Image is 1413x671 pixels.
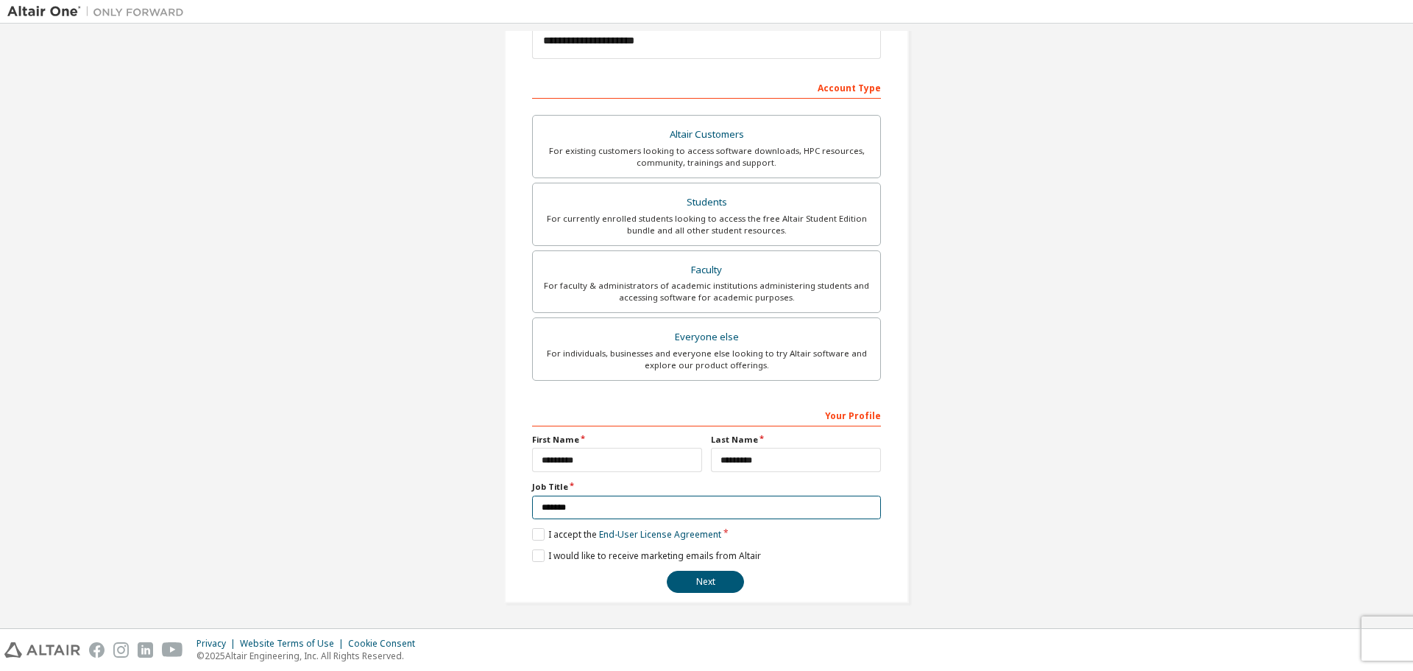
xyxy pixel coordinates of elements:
[542,260,871,281] div: Faculty
[138,642,153,658] img: linkedin.svg
[667,571,744,593] button: Next
[196,638,240,650] div: Privacy
[542,327,871,348] div: Everyone else
[711,434,881,446] label: Last Name
[348,638,424,650] div: Cookie Consent
[532,75,881,99] div: Account Type
[7,4,191,19] img: Altair One
[542,348,871,371] div: For individuals, businesses and everyone else looking to try Altair software and explore our prod...
[542,192,871,213] div: Students
[113,642,129,658] img: instagram.svg
[196,650,424,662] p: © 2025 Altair Engineering, Inc. All Rights Reserved.
[542,145,871,169] div: For existing customers looking to access software downloads, HPC resources, community, trainings ...
[542,213,871,236] div: For currently enrolled students looking to access the free Altair Student Edition bundle and all ...
[542,124,871,145] div: Altair Customers
[162,642,183,658] img: youtube.svg
[532,434,702,446] label: First Name
[240,638,348,650] div: Website Terms of Use
[532,528,721,541] label: I accept the
[89,642,105,658] img: facebook.svg
[532,549,761,562] label: I would like to receive marketing emails from Altair
[532,481,881,493] label: Job Title
[4,642,80,658] img: altair_logo.svg
[532,403,881,426] div: Your Profile
[542,280,871,303] div: For faculty & administrators of academic institutions administering students and accessing softwa...
[599,528,721,541] a: End-User License Agreement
